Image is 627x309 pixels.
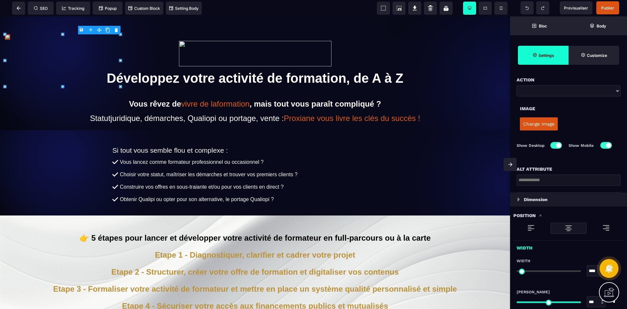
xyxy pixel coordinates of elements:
[249,83,381,92] b: , mais tout vous paraît compliqué ?
[527,224,535,232] img: loading
[120,155,395,161] div: Choisir votre statut, maîtriser les démarches et trouver vos premiers clients ?
[539,53,554,58] strong: Settings
[565,224,572,232] img: loading
[510,241,627,252] div: Width
[62,6,84,11] span: Tracking
[524,196,548,203] p: Dimension
[517,289,550,295] span: [PERSON_NAME]
[112,130,397,138] div: Si tout vous semble flou et complexe :
[569,46,619,65] span: Open Style Manager
[377,2,390,15] span: View components
[518,46,569,65] span: Settings
[5,251,505,260] div: Etape 2 - Structurer, créer votre offre de formation et digitaliser vos contenus
[393,2,406,15] span: Screenshot
[510,16,569,35] span: Open Blocks
[5,217,505,226] text: 👉 5 étapes pour lancer et développer votre activité de formateur en full-parcours ou à la carte
[5,77,505,109] h2: juridique, démarches, Qualiopi ou portage, vente :
[5,234,505,243] div: Etape 1 - Diagnostiquer, clarifier et cadrer votre projet
[5,18,10,23] img: 31266e0e93361f63a36bd0a83ff02626_proxiane_logo_3cm_with_text_300dpi.png
[34,6,48,11] span: SEO
[120,180,395,186] div: Obtenir Qualipi ou opter pour son alternative, le portage Qualiopi ?
[5,51,505,73] h1: Développez votre activité de formation, de A à Z
[90,83,381,106] span: Statut
[520,105,617,112] div: Image
[128,6,160,11] span: Custom Block
[169,6,199,11] span: Setting Body
[179,25,331,50] img: 31266e0e93361f63a36bd0a83ff02626_proxiane_logo_3cm_with_text_300dpi.png
[5,268,505,277] div: Etape 3 - Formaliser votre activité de formateur et mettre en place un système qualité personnali...
[539,24,547,28] strong: Bloc
[520,117,558,130] button: Change Image
[517,258,530,264] span: Width
[587,53,607,58] strong: Customize
[120,143,395,149] div: Vous lancez comme formateur professionnel ou occasionnel ?
[560,1,592,14] span: Preview
[597,24,606,28] strong: Body
[602,224,610,232] img: loading
[539,214,542,217] img: loading
[517,197,520,201] img: loading
[517,76,620,84] div: Action
[129,83,181,92] b: Vous rêvez de
[564,6,588,10] span: Previsualiser
[513,212,536,219] p: Position
[601,6,614,10] span: Publier
[99,6,117,11] span: Popup
[517,165,620,173] div: Alt attribute
[5,285,505,294] div: Etape 4 - Sécuriser votre accès aux financements publics et mutualisés
[517,142,545,149] p: Show Desktop
[569,142,595,149] p: Show Mobile
[569,16,627,35] span: Open Layer Manager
